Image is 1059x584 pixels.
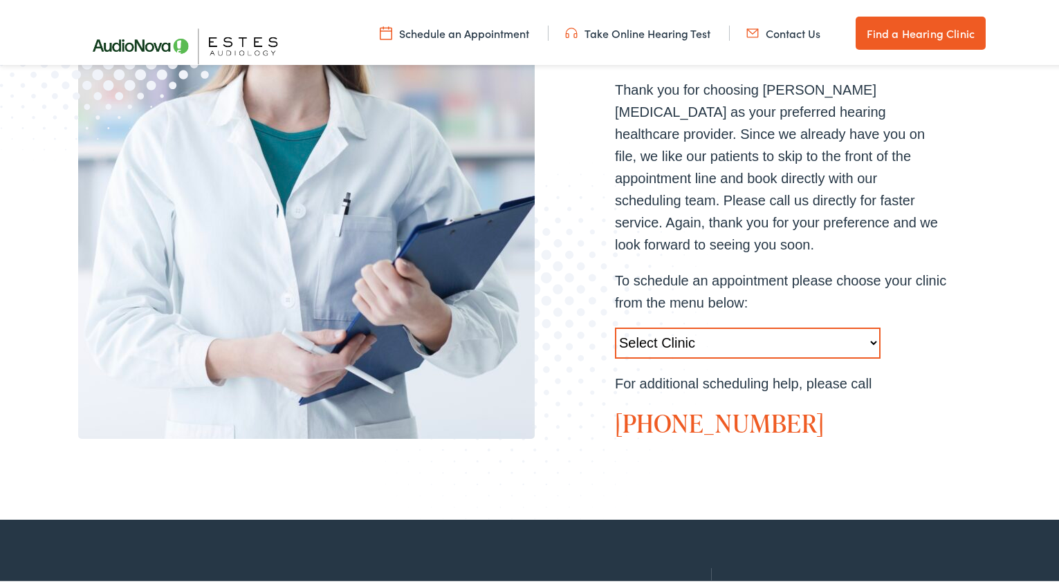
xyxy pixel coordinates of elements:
img: utility icon [565,23,578,38]
a: Schedule an Appointment [380,23,529,38]
a: Take Online Hearing Test [565,23,710,38]
img: utility icon [746,23,759,38]
a: [PHONE_NUMBER] [615,403,825,437]
img: Bottom portion of a graphic image with a halftone pattern, adding to the site's aesthetic appeal. [352,158,717,534]
p: For additional scheduling help, please call [615,370,947,392]
p: Thank you for choosing [PERSON_NAME] [MEDICAL_DATA] as your preferred hearing healthcare provider... [615,76,947,253]
a: Contact Us [746,23,820,38]
a: Find a Hearing Clinic [856,14,986,47]
p: To schedule an appointment please choose your clinic from the menu below: [615,267,947,311]
img: utility icon [380,23,392,38]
